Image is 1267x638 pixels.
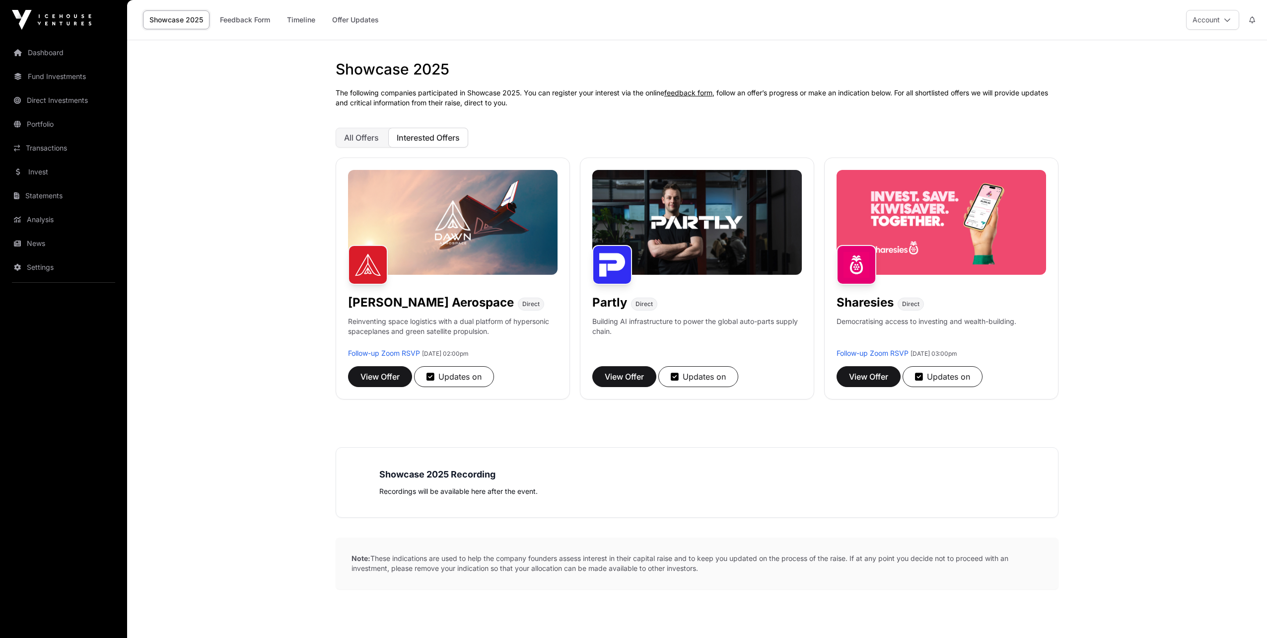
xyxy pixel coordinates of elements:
img: Dawn Aerospace [348,245,388,285]
div: Updates on [426,371,482,383]
img: Partly-Banner.jpg [592,170,802,275]
button: Updates on [658,366,738,387]
a: Follow-up Zoom RSVP [348,349,420,357]
strong: Note: [352,554,370,562]
strong: Showcase 2025 Recording [379,469,495,479]
a: Statements [8,185,119,207]
button: Interested Offers [388,128,468,148]
img: Dawn-Banner.jpg [348,170,558,275]
a: Direct Investments [8,89,119,111]
img: Sharesies-Banner.jpg [837,170,1046,275]
span: All Offers [344,133,379,143]
button: View Offer [592,366,656,387]
a: Transactions [8,137,119,159]
button: View Offer [348,366,412,387]
p: Democratising access to investing and wealth-building. [837,317,1016,348]
a: Offer Updates [326,10,385,29]
a: Portfolio [8,113,119,135]
iframe: Chat Widget [1217,590,1267,638]
p: Recordings will be available here after the event. [379,485,1015,497]
h1: Sharesies [837,295,894,311]
span: Direct [635,300,653,308]
p: The following companies participated in Showcase 2025. You can register your interest via the onl... [336,88,1058,108]
h1: [PERSON_NAME] Aerospace [348,295,514,311]
a: Invest [8,161,119,183]
a: Showcase 2025 [143,10,210,29]
p: Building AI infrastructure to power the global auto-parts supply chain. [592,317,802,348]
span: View Offer [605,371,644,383]
span: Interested Offers [397,133,460,143]
span: View Offer [360,371,400,383]
img: Icehouse Ventures Logo [12,10,91,30]
a: Analysis [8,209,119,231]
a: Settings [8,256,119,278]
a: Feedback Form [213,10,277,29]
h1: Showcase 2025 [336,60,1058,78]
div: Updates on [915,371,970,383]
a: Follow-up Zoom RSVP [837,349,909,357]
p: Reinventing space logistics with a dual platform of hypersonic spaceplanes and green satellite pr... [348,317,558,348]
img: Partly [592,245,632,285]
div: Updates on [671,371,726,383]
button: Updates on [903,366,983,387]
a: Fund Investments [8,66,119,87]
span: View Offer [849,371,888,383]
span: Direct [522,300,540,308]
span: Direct [902,300,919,308]
a: Dashboard [8,42,119,64]
a: News [8,233,119,254]
button: Account [1186,10,1239,30]
button: Updates on [414,366,494,387]
button: View Offer [837,366,901,387]
h1: Partly [592,295,627,311]
p: These indications are used to help the company founders assess interest in their capital raise an... [336,538,1058,589]
button: All Offers [336,128,387,148]
img: Sharesies [837,245,876,285]
a: feedback form [664,88,712,97]
span: [DATE] 02:00pm [422,350,469,357]
span: [DATE] 03:00pm [911,350,957,357]
a: Timeline [281,10,322,29]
